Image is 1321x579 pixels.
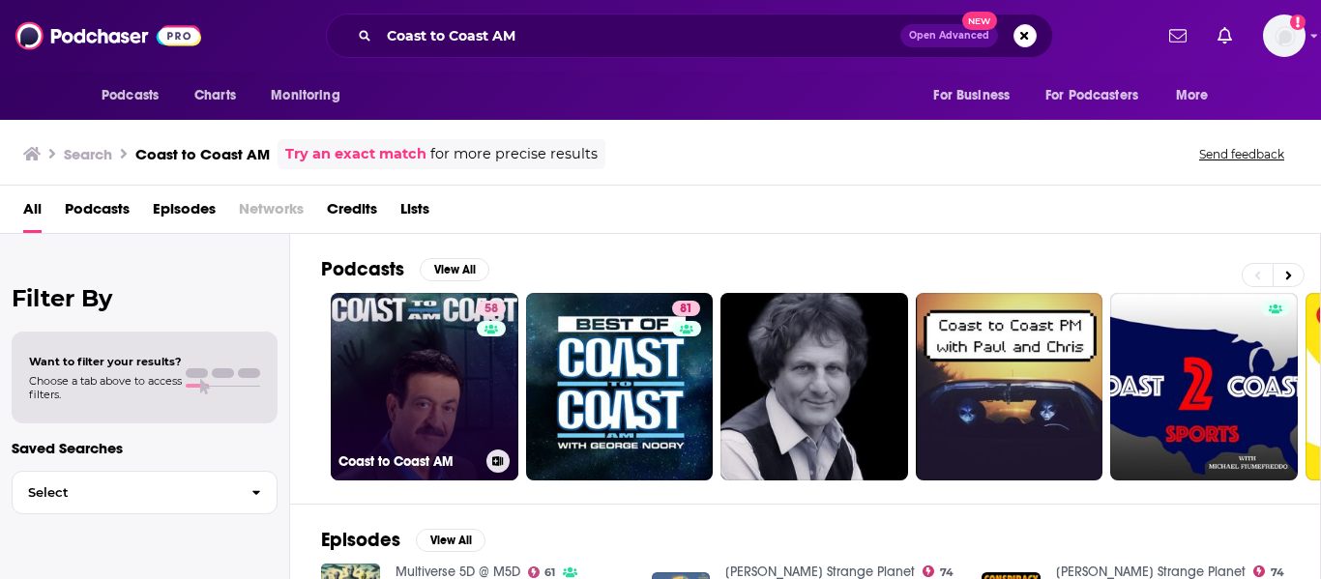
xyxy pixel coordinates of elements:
[1161,19,1194,52] a: Show notifications dropdown
[239,193,304,233] span: Networks
[1033,77,1166,114] button: open menu
[182,77,248,114] a: Charts
[940,568,954,577] span: 74
[680,300,692,319] span: 81
[321,257,489,281] a: PodcastsView All
[1271,568,1284,577] span: 74
[257,77,365,114] button: open menu
[321,257,404,281] h2: Podcasts
[15,17,201,54] img: Podchaser - Follow, Share and Rate Podcasts
[379,20,900,51] input: Search podcasts, credits, & more...
[1210,19,1240,52] a: Show notifications dropdown
[933,82,1010,109] span: For Business
[285,143,426,165] a: Try an exact match
[64,145,112,163] h3: Search
[13,486,236,499] span: Select
[544,568,555,577] span: 61
[923,565,954,577] a: 74
[135,145,270,163] h3: Coast to Coast AM
[338,453,479,470] h3: Coast to Coast AM
[1176,82,1209,109] span: More
[1290,14,1306,30] svg: Add a profile image
[65,193,130,233] a: Podcasts
[194,82,236,109] span: Charts
[477,301,506,316] a: 58
[271,82,339,109] span: Monitoring
[920,77,1034,114] button: open menu
[416,529,485,552] button: View All
[526,293,714,480] a: 81
[12,439,278,457] p: Saved Searches
[1193,146,1290,162] button: Send feedback
[88,77,184,114] button: open menu
[12,284,278,312] h2: Filter By
[962,12,997,30] span: New
[1263,14,1306,57] img: User Profile
[528,566,556,578] a: 61
[1253,565,1284,577] a: 74
[430,143,598,165] span: for more precise results
[29,374,182,401] span: Choose a tab above to access filters.
[23,193,42,233] a: All
[321,528,400,552] h2: Episodes
[420,258,489,281] button: View All
[672,301,700,316] a: 81
[327,193,377,233] a: Credits
[12,471,278,514] button: Select
[326,14,1053,58] div: Search podcasts, credits, & more...
[1263,14,1306,57] span: Logged in as angelabellBL2024
[484,300,498,319] span: 58
[102,82,159,109] span: Podcasts
[1162,77,1233,114] button: open menu
[1263,14,1306,57] button: Show profile menu
[400,193,429,233] a: Lists
[29,355,182,368] span: Want to filter your results?
[909,31,989,41] span: Open Advanced
[331,293,518,480] a: 58Coast to Coast AM
[153,193,216,233] a: Episodes
[321,528,485,552] a: EpisodesView All
[900,24,998,47] button: Open AdvancedNew
[1045,82,1138,109] span: For Podcasters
